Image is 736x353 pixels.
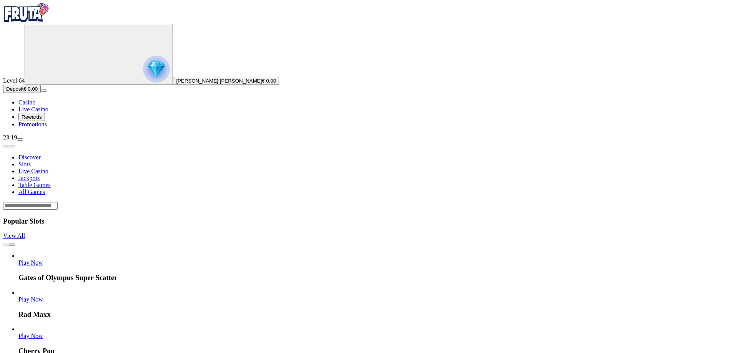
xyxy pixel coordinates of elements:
a: Jackpots [18,175,40,181]
h3: Gates of Olympus Super Scatter [18,273,733,282]
a: Live Casino [18,106,48,113]
span: Rewards [22,114,42,120]
span: [PERSON_NAME] [PERSON_NAME] [176,78,262,84]
a: Cherry Pop [18,333,43,339]
a: Table Games [18,182,51,188]
button: prev slide [3,244,9,246]
button: reward progress [25,24,173,85]
nav: Primary [3,3,733,128]
span: € 0.00 [262,78,276,84]
a: Slots [18,161,31,167]
button: Depositplus icon€ 0.00 [3,85,41,93]
a: All Games [18,189,45,195]
a: Discover [18,154,41,161]
span: 23:19 [3,134,17,141]
span: € 0.00 [23,86,38,92]
a: Rad Maxx [18,296,43,303]
nav: Lobby [3,141,733,196]
button: prev slide [3,145,9,147]
img: Fruta [3,3,49,22]
span: Play Now [18,333,43,339]
a: Promotions [18,121,47,128]
span: Deposit [6,86,23,92]
button: [PERSON_NAME] [PERSON_NAME]€ 0.00 [173,77,279,85]
a: Fruta [3,17,49,23]
a: Live Casino [18,168,48,174]
button: next slide [9,145,15,147]
h3: Rad Maxx [18,310,733,319]
img: reward progress [143,56,170,83]
button: next slide [9,244,15,246]
a: Gates of Olympus Super Scatter [18,259,43,266]
nav: Main menu [3,99,733,128]
button: Rewards [18,113,45,121]
article: Rad Maxx [18,289,733,319]
article: Gates of Olympus Super Scatter [18,252,733,282]
button: menu [17,138,23,141]
header: Lobby [3,141,733,210]
h3: Popular Slots [3,217,733,225]
button: menu [41,89,47,92]
a: View All [3,232,25,239]
span: Play Now [18,259,43,266]
span: Play Now [18,296,43,303]
input: Search [3,202,58,210]
span: Level 64 [3,77,25,84]
a: Casino [18,99,35,106]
